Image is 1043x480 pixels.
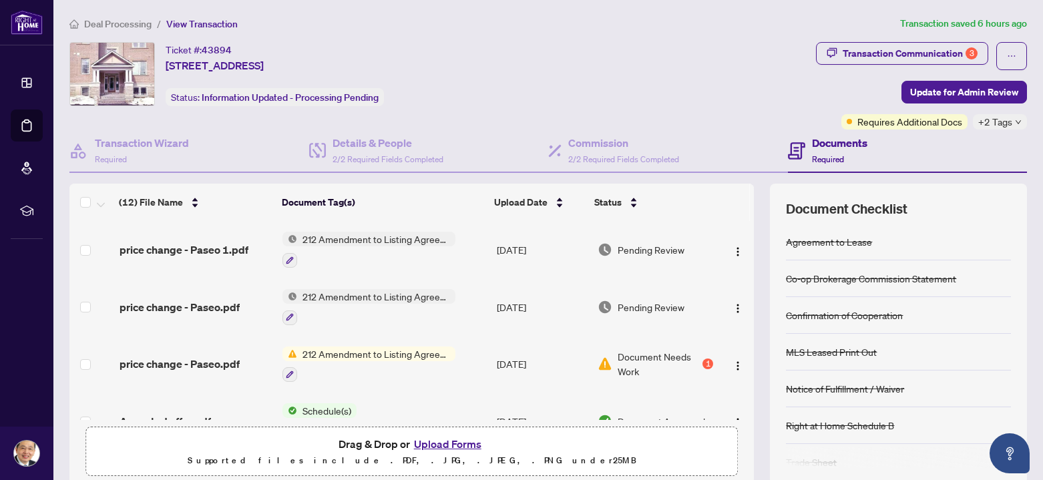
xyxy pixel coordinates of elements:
button: Logo [727,353,749,375]
span: home [69,19,79,29]
span: 2/2 Required Fields Completed [333,154,443,164]
span: Requires Additional Docs [857,114,962,129]
span: Deal Processing [84,18,152,30]
div: Co-op Brokerage Commission Statement [786,271,956,286]
span: Pending Review [618,300,684,314]
img: Document Status [598,356,612,371]
li: / [157,16,161,31]
th: Document Tag(s) [276,184,488,221]
p: Supported files include .PDF, .JPG, .JPEG, .PNG under 25 MB [94,453,729,469]
span: 212 Amendment to Listing Agreement - Authority to Offer for Lease Price Change/Extension/Amendmen... [297,346,455,361]
div: Confirmation of Cooperation [786,308,903,322]
div: Agreement to Lease [786,234,872,249]
button: Upload Forms [410,435,485,453]
div: Status: [166,88,384,106]
span: Required [812,154,844,164]
span: down [1015,119,1022,126]
img: Document Status [598,414,612,429]
span: Upload Date [494,195,548,210]
img: Logo [733,303,743,314]
img: Logo [733,361,743,371]
th: Upload Date [489,184,589,221]
button: Logo [727,296,749,318]
button: Transaction Communication3 [816,42,988,65]
h4: Details & People [333,135,443,151]
td: [DATE] [491,278,592,336]
span: Document Checklist [786,200,907,218]
div: 3 [966,47,978,59]
div: Notice of Fulfillment / Waiver [786,381,904,396]
span: Schedule(s) [297,403,357,418]
img: Status Icon [282,403,297,418]
span: 2/2 Required Fields Completed [568,154,679,164]
h4: Transaction Wizard [95,135,189,151]
img: Status Icon [282,346,297,361]
div: MLS Leased Print Out [786,344,877,359]
button: Status Icon212 Amendment to Listing Agreement - Authority to Offer for Lease Price Change/Extensi... [282,232,455,268]
span: price change - Paseo.pdf [120,356,240,372]
img: Profile Icon [14,441,39,466]
div: Right at Home Schedule B [786,418,894,433]
span: +2 Tags [978,114,1012,130]
button: Update for Admin Review [901,81,1027,103]
article: Transaction saved 6 hours ago [900,16,1027,31]
div: 1 [702,358,713,369]
button: Status Icon212 Amendment to Listing Agreement - Authority to Offer for Lease Price Change/Extensi... [282,289,455,325]
span: Update for Admin Review [910,81,1018,103]
span: price change - Paseo 1.pdf [120,242,248,258]
span: 212 Amendment to Listing Agreement - Authority to Offer for Lease Price Change/Extension/Amendmen... [297,289,455,304]
button: Logo [727,411,749,432]
img: Status Icon [282,289,297,304]
h4: Documents [812,135,867,151]
span: 212 Amendment to Listing Agreement - Authority to Offer for Lease Price Change/Extension/Amendmen... [297,232,455,246]
img: Document Status [598,300,612,314]
span: Drag & Drop orUpload FormsSupported files include .PDF, .JPG, .JPEG, .PNG under25MB [86,427,737,477]
img: Logo [733,417,743,428]
h4: Commission [568,135,679,151]
span: [STREET_ADDRESS] [166,57,264,73]
button: Open asap [990,433,1030,473]
div: Ticket #: [166,42,232,57]
td: [DATE] [491,221,592,278]
img: logo [11,10,43,35]
button: Status Icon212 Amendment to Listing Agreement - Authority to Offer for Lease Price Change/Extensi... [282,346,455,383]
span: Pending Review [618,242,684,257]
img: IMG-X12105446_1.jpg [70,43,154,105]
div: Transaction Communication [843,43,978,64]
img: Document Status [598,242,612,257]
span: ellipsis [1007,51,1016,61]
span: Accepted offer.pdf [120,413,211,429]
img: Status Icon [282,232,297,246]
span: Document Needs Work [618,349,700,379]
th: Status [589,184,714,221]
span: 43894 [202,44,232,56]
button: Logo [727,239,749,260]
img: Logo [733,246,743,257]
button: Status IconSchedule(s) [282,403,357,439]
span: Document Approved [618,414,705,429]
td: [DATE] [491,336,592,393]
span: Drag & Drop or [339,435,485,453]
span: View Transaction [166,18,238,30]
span: Status [594,195,622,210]
td: [DATE] [491,393,592,450]
span: (12) File Name [119,195,183,210]
th: (12) File Name [114,184,276,221]
span: Required [95,154,127,164]
span: price change - Paseo.pdf [120,299,240,315]
span: Information Updated - Processing Pending [202,91,379,103]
